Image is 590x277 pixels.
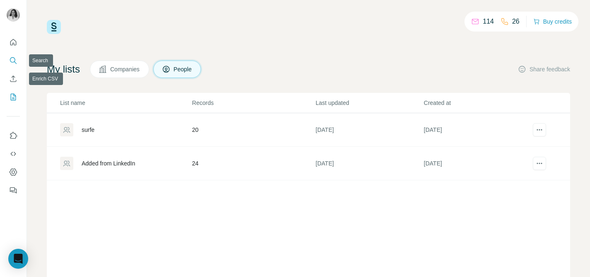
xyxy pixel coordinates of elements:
[47,63,80,76] h4: My lists
[192,113,315,147] td: 20
[7,35,20,50] button: Quick start
[7,71,20,86] button: Enrich CSV
[423,147,532,180] td: [DATE]
[483,17,494,27] p: 114
[512,17,520,27] p: 26
[192,147,315,180] td: 24
[174,65,193,73] span: People
[423,113,532,147] td: [DATE]
[7,128,20,143] button: Use Surfe on LinkedIn
[47,20,61,34] img: Surfe Logo
[533,157,546,170] button: actions
[7,53,20,68] button: Search
[82,126,94,134] div: surfe
[316,99,423,107] p: Last updated
[315,147,423,180] td: [DATE]
[315,113,423,147] td: [DATE]
[533,16,572,27] button: Buy credits
[7,8,20,22] img: Avatar
[7,90,20,104] button: My lists
[82,159,135,168] div: Added from LinkedIn
[533,123,546,136] button: actions
[110,65,140,73] span: Companies
[60,99,191,107] p: List name
[7,165,20,180] button: Dashboard
[192,99,315,107] p: Records
[518,65,570,73] button: Share feedback
[424,99,531,107] p: Created at
[7,146,20,161] button: Use Surfe API
[8,249,28,269] div: Open Intercom Messenger
[7,183,20,198] button: Feedback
